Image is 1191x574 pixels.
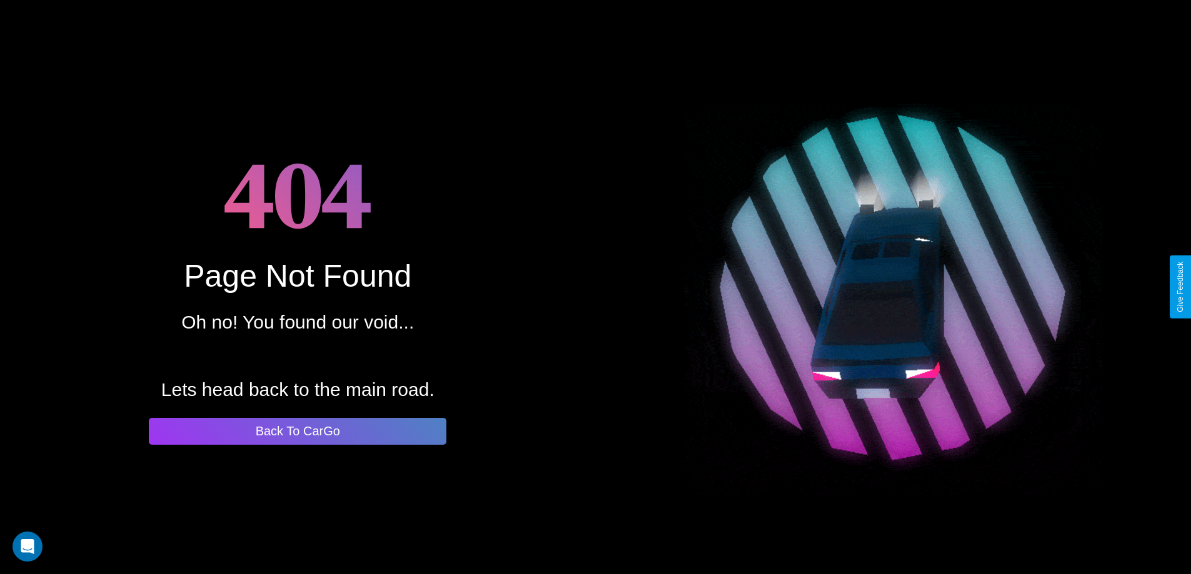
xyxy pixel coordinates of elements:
[149,418,446,445] button: Back To CarGo
[13,532,43,562] div: Open Intercom Messenger
[1176,262,1185,312] div: Give Feedback
[184,258,411,294] div: Page Not Found
[224,130,372,258] h1: 404
[161,305,435,407] p: Oh no! You found our void... Lets head back to the main road.
[685,79,1102,495] img: spinning car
